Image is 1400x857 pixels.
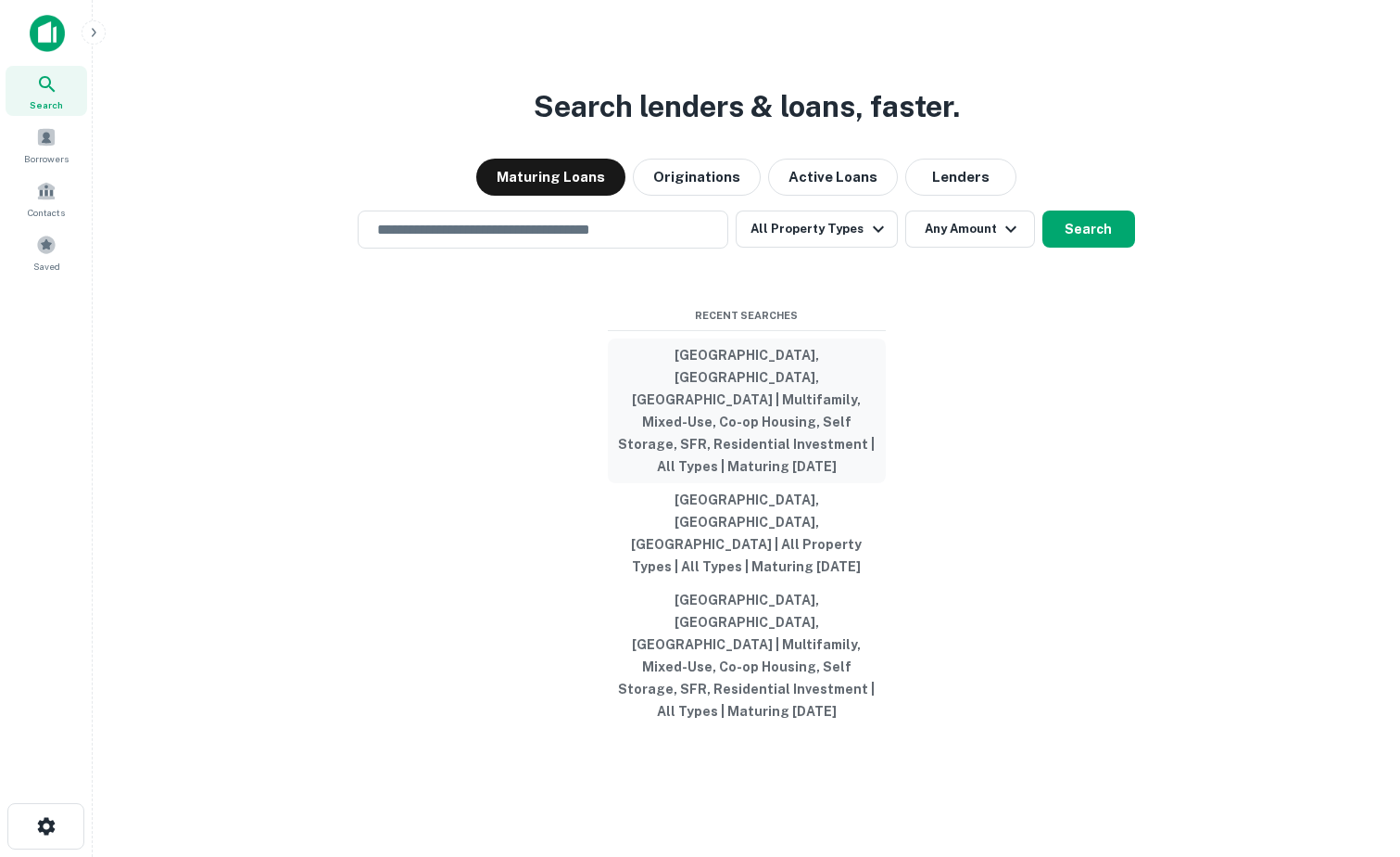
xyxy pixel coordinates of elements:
span: Recent Searches [608,308,886,324]
span: Borrowers [24,151,69,166]
button: Any Amount [905,211,1035,248]
button: [GEOGRAPHIC_DATA], [GEOGRAPHIC_DATA], [GEOGRAPHIC_DATA] | All Property Types | All Types | Maturi... [608,483,886,583]
span: Contacts [28,205,65,220]
button: Active Loans [768,159,898,196]
a: Contacts [6,173,87,224]
button: [GEOGRAPHIC_DATA], [GEOGRAPHIC_DATA], [GEOGRAPHIC_DATA] | Multifamily, Mixed-Use, Co-op Housing, ... [608,583,886,728]
a: Borrowers [6,120,87,170]
a: Saved [6,227,87,277]
button: Search [1042,211,1135,248]
a: Search [6,66,87,116]
h3: Search lenders & loans, faster. [534,84,960,129]
img: capitalize-icon.png [30,15,65,52]
button: Maturing Loans [476,159,625,196]
button: [GEOGRAPHIC_DATA], [GEOGRAPHIC_DATA], [GEOGRAPHIC_DATA] | Multifamily, Mixed-Use, Co-op Housing, ... [608,339,886,483]
button: All Property Types [736,211,897,248]
iframe: Chat Widget [1307,649,1400,738]
span: Saved [33,259,60,274]
span: Search [30,97,63,112]
button: Lenders [905,159,1016,196]
button: Originations [633,159,761,196]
